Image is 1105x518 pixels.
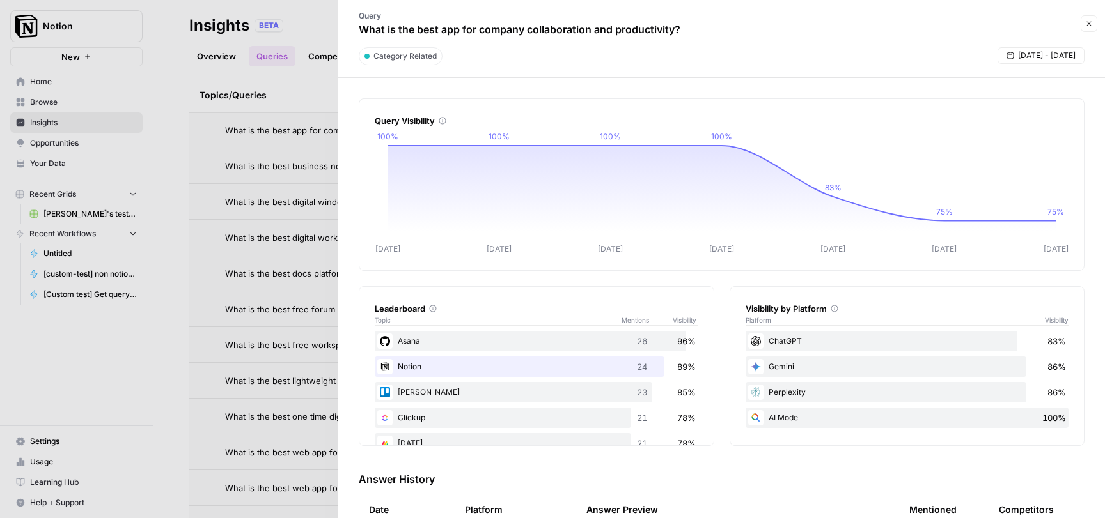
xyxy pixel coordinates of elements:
[487,244,512,254] tspan: [DATE]
[825,183,842,192] tspan: 83%
[622,315,673,325] span: Mentions
[375,302,698,315] div: Leaderboard
[637,360,647,373] span: 24
[709,244,734,254] tspan: [DATE]
[746,331,1069,351] div: ChatGPT
[375,315,622,325] span: Topic
[359,22,680,37] p: What is the best app for company collaboration and productivity?
[746,408,1069,428] div: AI Mode
[1044,244,1069,254] tspan: [DATE]
[677,386,696,399] span: 85%
[377,436,393,451] img: j0006o4w6wdac5z8yzb60vbgsr6k
[377,132,398,141] tspan: 100%
[1047,207,1064,217] tspan: 75%
[746,382,1069,402] div: Perplexity
[677,360,696,373] span: 89%
[637,335,647,347] span: 26
[1042,411,1066,424] span: 100%
[375,408,698,428] div: Clickup
[373,50,437,62] span: Category Related
[936,207,953,217] tspan: 75%
[375,331,698,351] div: Asana
[600,132,621,141] tspan: 100%
[377,410,393,425] img: nyvnio03nchgsu99hj5luicuvesv
[1047,360,1066,373] span: 86%
[375,433,698,453] div: [DATE]
[377,385,393,400] img: dsapf59eflvgghzeeaxzhlzx3epe
[677,411,696,424] span: 78%
[746,315,771,325] span: Platform
[637,386,647,399] span: 23
[746,356,1069,377] div: Gemini
[673,315,698,325] span: Visibility
[377,359,393,374] img: vdittyzr50yvc6bia2aagny4s5uj
[637,411,647,424] span: 21
[359,471,1085,487] h3: Answer History
[1047,386,1066,399] span: 86%
[375,114,1069,127] div: Query Visibility
[677,437,696,450] span: 78%
[377,333,393,349] img: 2v783w8gft8p3s5e5pppmgj66tpp
[637,437,647,450] span: 21
[375,382,698,402] div: [PERSON_NAME]
[932,244,957,254] tspan: [DATE]
[677,335,696,347] span: 96%
[598,244,623,254] tspan: [DATE]
[711,132,732,141] tspan: 100%
[489,132,510,141] tspan: 100%
[746,302,1069,315] div: Visibility by Platform
[998,47,1085,64] button: [DATE] - [DATE]
[359,10,680,22] p: Query
[1045,315,1069,325] span: Visibility
[820,244,845,254] tspan: [DATE]
[1047,335,1066,347] span: 83%
[375,244,400,254] tspan: [DATE]
[1018,50,1076,61] span: [DATE] - [DATE]
[375,356,698,377] div: Notion
[999,503,1054,516] div: Competitors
